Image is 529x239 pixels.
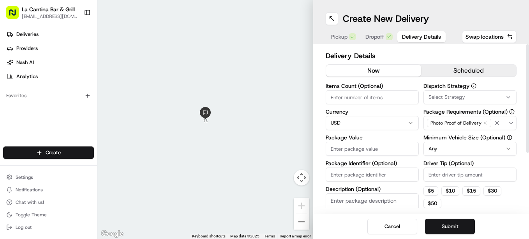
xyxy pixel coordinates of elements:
input: Enter number of items [326,90,419,104]
img: Nash [8,8,23,23]
button: $15 [462,186,480,196]
button: Log out [3,222,94,233]
img: Regen Pajulas [8,114,20,126]
label: Package Value [326,135,419,140]
span: Photo Proof of Delivery [430,120,481,126]
div: We're available if you need us! [35,82,107,89]
a: Deliveries [3,28,97,41]
label: Package Identifier (Optional) [326,161,419,166]
button: La Cantina Bar & Grill[EMAIL_ADDRESS][DOMAIN_NAME] [3,3,81,22]
span: Create [46,149,61,156]
button: Submit [425,219,475,234]
img: 1736555255976-a54dd68f-1ca7-489b-9aae-adbdc363a1c4 [16,143,22,149]
button: Photo Proof of Delivery [423,116,517,130]
label: Driver Tip (Optional) [423,161,517,166]
div: 💻 [66,175,72,182]
button: $10 [441,186,459,196]
img: Google [99,229,125,239]
button: now [326,65,421,77]
span: Chat with us! [16,199,44,205]
span: [DATE] [69,142,85,148]
input: Enter driver tip amount [423,168,517,182]
button: La Cantina Bar & Grill [22,5,75,13]
span: [DATE] [63,121,79,127]
label: Items Count (Optional) [326,83,419,89]
button: Swap locations [462,30,517,43]
span: Deliveries [16,31,39,38]
div: 📗 [8,175,14,182]
button: Settings [3,172,94,183]
button: Start new chat [132,77,142,86]
span: Delivery Details [402,33,441,41]
a: Terms (opens in new tab) [264,234,275,238]
button: Create [3,146,94,159]
span: Swap locations [466,33,504,41]
a: 💻API Documentation [63,171,128,185]
label: Minimum Vehicle Size (Optional) [423,135,517,140]
button: Dispatch Strategy [471,83,476,89]
button: Package Requirements (Optional) [509,109,515,114]
button: Minimum Vehicle Size (Optional) [507,135,512,140]
span: Knowledge Base [16,175,60,182]
span: Providers [16,45,38,52]
span: Map data ©2025 [230,234,259,238]
label: Dispatch Strategy [423,83,517,89]
a: 📗Knowledge Base [5,171,63,185]
img: 1736555255976-a54dd68f-1ca7-489b-9aae-adbdc363a1c4 [16,121,22,128]
button: Zoom in [294,198,309,214]
button: Keyboard shortcuts [192,234,226,239]
img: 1736555255976-a54dd68f-1ca7-489b-9aae-adbdc363a1c4 [8,75,22,89]
button: Select Strategy [423,90,517,104]
a: Powered byPylon [55,181,94,187]
div: Past conversations [8,102,52,108]
h1: Create New Delivery [343,12,429,25]
input: Enter package identifier [326,168,419,182]
button: $30 [483,186,501,196]
span: Toggle Theme [16,212,47,218]
span: • [58,121,61,127]
span: Notifications [16,187,43,193]
span: Settings [16,174,33,180]
input: Clear [20,50,129,59]
div: Start new chat [35,75,128,82]
span: Select Strategy [428,94,465,101]
img: Masood Aslam [8,135,20,147]
span: Pickup [331,33,347,41]
span: Dropoff [365,33,384,41]
button: [EMAIL_ADDRESS][DOMAIN_NAME] [22,13,78,20]
a: Nash AI [3,56,97,69]
label: Package Requirements (Optional) [423,109,517,114]
button: Notifications [3,184,94,195]
button: Chat with us! [3,197,94,208]
div: Favorites [3,89,94,102]
button: Cancel [367,219,417,234]
img: 9188753566659_6852d8bf1fb38e338040_72.png [16,75,30,89]
h2: Delivery Details [326,50,517,61]
span: • [65,142,67,148]
span: [PERSON_NAME] [24,142,63,148]
label: Description (Optional) [326,186,419,192]
button: Zoom out [294,214,309,230]
a: Providers [3,42,97,55]
p: Welcome 👋 [8,31,142,44]
input: Enter package value [326,142,419,156]
a: Open this area in Google Maps (opens a new window) [99,229,125,239]
button: See all [121,100,142,109]
button: $5 [423,186,438,196]
span: Log out [16,224,32,230]
button: scheduled [421,65,516,77]
span: Pylon [78,181,94,187]
label: Currency [326,109,419,114]
a: Report a map error [280,234,311,238]
span: API Documentation [74,175,125,182]
span: Regen Pajulas [24,121,57,127]
span: Analytics [16,73,38,80]
a: Analytics [3,70,97,83]
button: Map camera controls [294,170,309,185]
button: Toggle Theme [3,209,94,220]
button: $50 [423,199,441,208]
span: Nash AI [16,59,34,66]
